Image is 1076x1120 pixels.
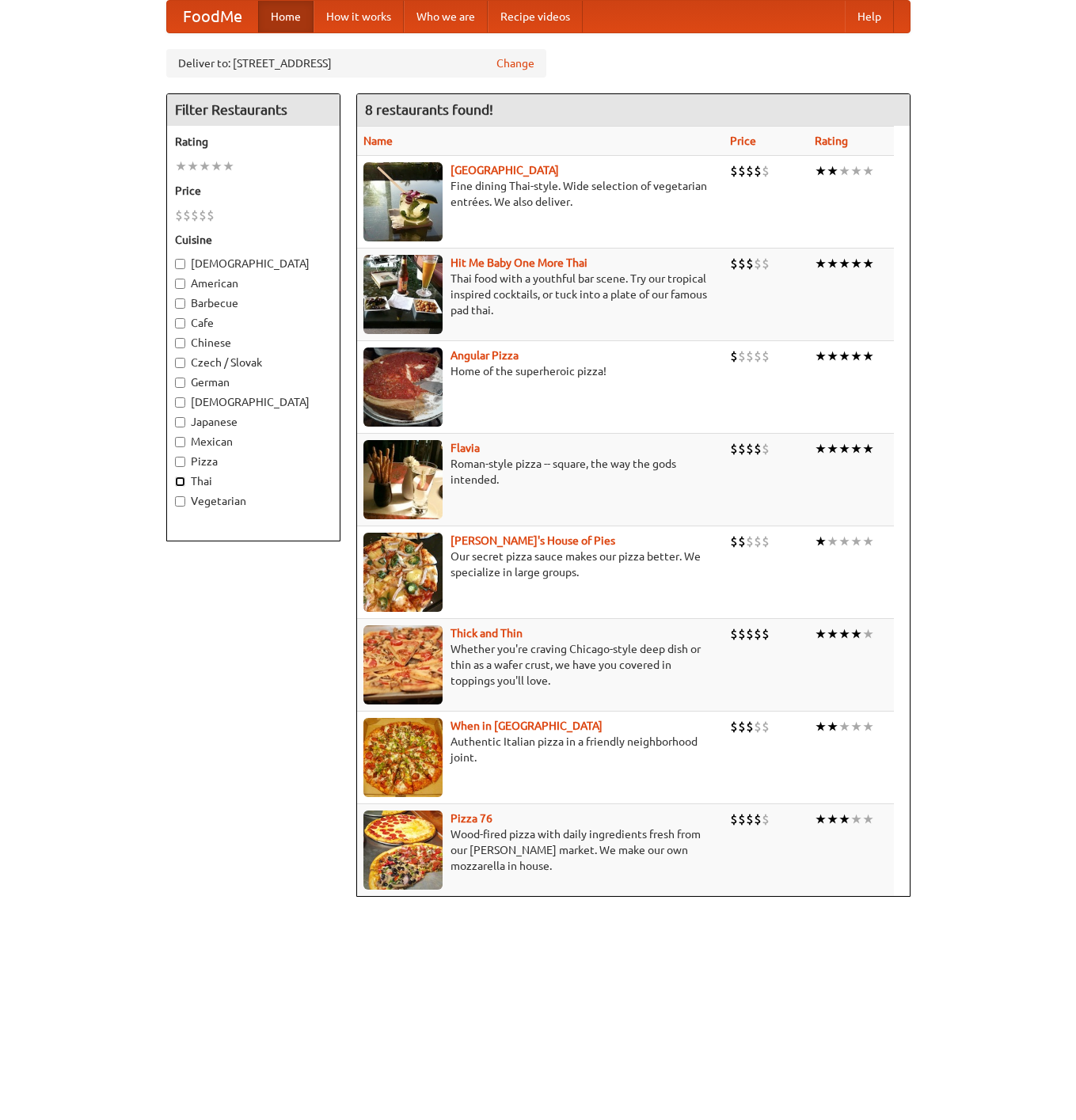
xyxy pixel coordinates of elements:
[838,440,850,457] li: ★
[862,347,874,365] li: ★
[175,374,332,390] label: German
[365,102,493,117] ng-pluralize: 8 restaurants found!
[451,719,603,732] a: When in [GEOGRAPHIC_DATA]
[738,162,746,180] li: $
[222,158,234,175] li: ★
[451,534,615,547] b: [PERSON_NAME]'s House of Pies
[815,255,827,272] li: ★
[862,718,874,735] li: ★
[175,134,332,150] h5: Rating
[738,718,746,735] li: $
[258,1,314,32] a: Home
[175,256,332,271] label: [DEMOGRAPHIC_DATA]
[762,625,770,643] li: $
[175,394,332,410] label: [DEMOGRAPHIC_DATA]
[850,718,862,735] li: ★
[175,207,183,224] li: $
[730,811,738,828] li: $
[363,440,443,519] img: flavia.jpg
[175,318,185,328] input: Cafe
[167,1,258,32] a: FoodMe
[175,358,185,368] input: Czech / Slovak
[845,1,894,32] a: Help
[451,442,480,454] a: Flavia
[827,440,838,457] li: ★
[175,355,332,370] label: Czech / Slovak
[827,811,838,828] li: ★
[451,164,559,177] a: [GEOGRAPHIC_DATA]
[815,135,848,147] a: Rating
[754,347,762,365] li: $
[850,811,862,828] li: ★
[850,625,862,643] li: ★
[762,347,770,365] li: $
[827,162,838,180] li: ★
[363,641,718,689] p: Whether you're craving Chicago-style deep dish or thin as a wafer crust, we have you covered in t...
[815,162,827,180] li: ★
[827,255,838,272] li: ★
[175,417,185,427] input: Japanese
[175,335,332,351] label: Chinese
[451,812,492,825] a: Pizza 76
[838,811,850,828] li: ★
[762,811,770,828] li: $
[451,349,519,362] b: Angular Pizza
[207,207,215,224] li: $
[199,158,211,175] li: ★
[175,454,332,469] label: Pizza
[488,1,583,32] a: Recipe videos
[746,162,754,180] li: $
[815,347,827,365] li: ★
[746,255,754,272] li: $
[850,347,862,365] li: ★
[363,533,443,612] img: luigis.jpg
[862,440,874,457] li: ★
[363,363,718,379] p: Home of the superheroic pizza!
[363,734,718,765] p: Authentic Italian pizza in a friendly neighborhood joint.
[862,533,874,550] li: ★
[175,279,185,289] input: American
[363,162,443,241] img: satay.jpg
[730,135,756,147] a: Price
[363,456,718,488] p: Roman-style pizza -- square, the way the gods intended.
[762,718,770,735] li: $
[175,298,185,309] input: Barbecue
[175,414,332,430] label: Japanese
[175,493,332,509] label: Vegetarian
[363,718,443,797] img: wheninrome.jpg
[175,457,185,467] input: Pizza
[754,811,762,828] li: $
[754,255,762,272] li: $
[738,533,746,550] li: $
[827,718,838,735] li: ★
[746,811,754,828] li: $
[838,347,850,365] li: ★
[730,625,738,643] li: $
[451,256,587,269] a: Hit Me Baby One More Thai
[746,347,754,365] li: $
[850,440,862,457] li: ★
[211,158,222,175] li: ★
[738,811,746,828] li: $
[404,1,488,32] a: Who we are
[451,627,523,640] b: Thick and Thin
[738,347,746,365] li: $
[738,255,746,272] li: $
[754,718,762,735] li: $
[363,255,443,334] img: babythai.jpg
[730,718,738,735] li: $
[838,255,850,272] li: ★
[183,207,191,224] li: $
[754,533,762,550] li: $
[754,625,762,643] li: $
[850,533,862,550] li: ★
[850,162,862,180] li: ★
[754,162,762,180] li: $
[175,496,185,507] input: Vegetarian
[838,718,850,735] li: ★
[838,625,850,643] li: ★
[175,397,185,408] input: [DEMOGRAPHIC_DATA]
